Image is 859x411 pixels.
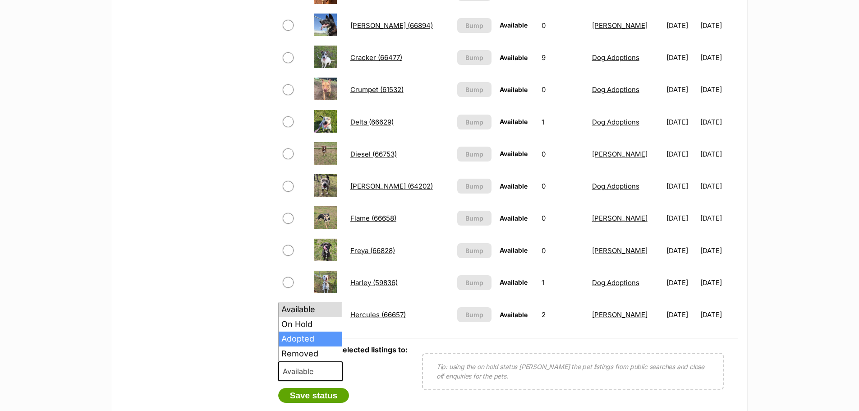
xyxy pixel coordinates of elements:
td: 9 [538,42,587,73]
button: Bump [457,82,492,97]
a: [PERSON_NAME] [592,310,648,319]
li: On Hold [279,317,342,332]
span: Available [500,182,528,190]
button: Bump [457,18,492,33]
td: [DATE] [700,10,737,41]
td: [DATE] [663,10,699,41]
li: Removed [279,346,342,361]
span: Bump [465,21,483,30]
a: Dog Adoptions [592,182,639,190]
td: [DATE] [700,106,737,138]
td: 0 [538,203,587,234]
td: 0 [538,235,587,266]
a: Dog Adoptions [592,118,639,126]
button: Bump [457,275,492,290]
span: Available [500,86,528,93]
button: Save status [278,388,349,403]
p: Tip: using the on hold status [PERSON_NAME] the pet listings from public searches and close off e... [436,362,709,381]
td: [DATE] [700,235,737,266]
td: 2 [538,299,587,330]
td: [DATE] [663,74,699,105]
li: Available [279,302,342,317]
span: Bump [465,85,483,94]
span: Bump [465,117,483,127]
a: Harley (59836) [350,278,398,287]
td: [DATE] [663,203,699,234]
td: 0 [538,139,587,170]
td: 1 [538,106,587,138]
td: [DATE] [663,139,699,170]
a: Flame (66658) [350,214,396,222]
a: [PERSON_NAME] [592,150,648,158]
a: Diesel (66753) [350,150,397,158]
span: Available [500,246,528,254]
td: 1 [538,267,587,298]
span: Available [500,150,528,157]
td: [DATE] [700,171,737,202]
span: Available [279,365,322,378]
td: 0 [538,171,587,202]
td: [DATE] [663,42,699,73]
td: [DATE] [663,106,699,138]
a: Freya (66828) [350,246,395,255]
a: Dog Adoptions [592,85,639,94]
button: Bump [457,211,492,226]
a: [PERSON_NAME] (66894) [350,21,433,30]
button: Bump [457,307,492,322]
a: Delta (66629) [350,118,394,126]
a: [PERSON_NAME] (64202) [350,182,433,190]
td: 0 [538,74,587,105]
td: 0 [538,10,587,41]
a: Crumpet (61532) [350,85,404,94]
span: Bump [465,53,483,62]
a: Hercules (66657) [350,310,406,319]
td: [DATE] [663,235,699,266]
a: Dog Adoptions [592,278,639,287]
td: [DATE] [700,42,737,73]
td: [DATE] [663,171,699,202]
td: [DATE] [663,299,699,330]
span: Bump [465,310,483,319]
span: Bump [465,213,483,223]
span: Available [500,118,528,125]
td: [DATE] [700,74,737,105]
span: Available [500,214,528,222]
span: Available [278,361,343,381]
a: Dog Adoptions [592,53,639,62]
td: [DATE] [700,203,737,234]
span: Available [500,54,528,61]
a: [PERSON_NAME] [592,21,648,30]
span: Bump [465,149,483,159]
span: Available [500,311,528,319]
button: Bump [457,179,492,194]
button: Bump [457,115,492,129]
span: Bump [465,181,483,191]
td: [DATE] [700,139,737,170]
button: Bump [457,147,492,162]
a: [PERSON_NAME] [592,246,648,255]
a: [PERSON_NAME] [592,214,648,222]
span: Available [500,21,528,29]
a: Cracker (66477) [350,53,402,62]
td: [DATE] [663,267,699,298]
td: [DATE] [700,267,737,298]
span: Bump [465,278,483,287]
button: Bump [457,50,492,65]
span: Available [500,278,528,286]
span: Bump [465,246,483,255]
button: Bump [457,243,492,258]
label: Update status of selected listings to: [278,345,408,354]
li: Adopted [279,332,342,346]
td: [DATE] [700,299,737,330]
